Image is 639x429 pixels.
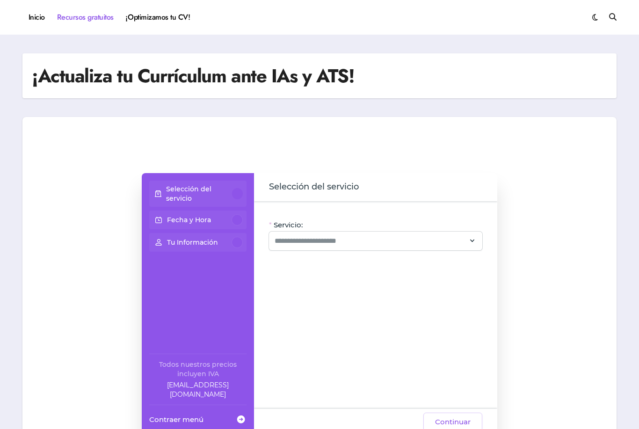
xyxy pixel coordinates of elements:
[51,5,120,30] a: Recursos gratuitos
[274,220,303,230] span: Servicio:
[32,63,354,89] h1: ¡Actualiza tu Currículum ante IAs y ATS!
[149,414,203,424] span: Contraer menú
[167,215,211,225] p: Fecha y Hora
[120,5,196,30] a: ¡Optimizamos tu CV!
[435,416,471,428] span: Continuar
[149,360,247,378] div: Todos nuestros precios incluyen IVA
[22,5,51,30] a: Inicio
[269,181,359,194] span: Selección del servicio
[166,184,232,203] p: Selección del servicio
[149,380,247,399] a: Company email: ayuda@elhadadelasvacantes.com
[167,238,218,247] p: Tu Información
